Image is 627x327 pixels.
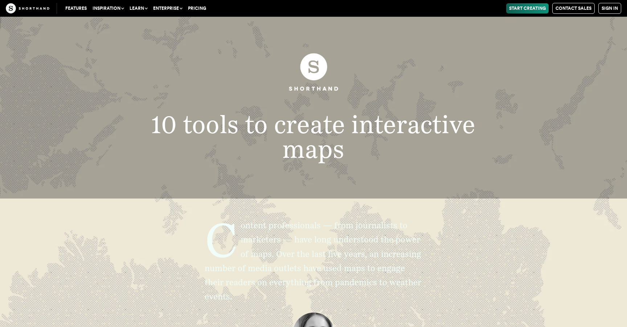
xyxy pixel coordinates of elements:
img: The Craft [6,3,49,13]
button: Learn [127,3,150,13]
a: Pricing [185,3,209,13]
a: Contact Sales [552,3,595,14]
h1: 10 tools to create interactive maps [108,112,519,162]
span: Content professionals — from journalists to marketers — have long understood the power of maps. O... [205,220,421,301]
button: Enterprise [150,3,185,13]
a: Start Creating [506,3,549,13]
a: Features [62,3,90,13]
button: Inspiration [90,3,127,13]
a: Sign in [598,3,621,14]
